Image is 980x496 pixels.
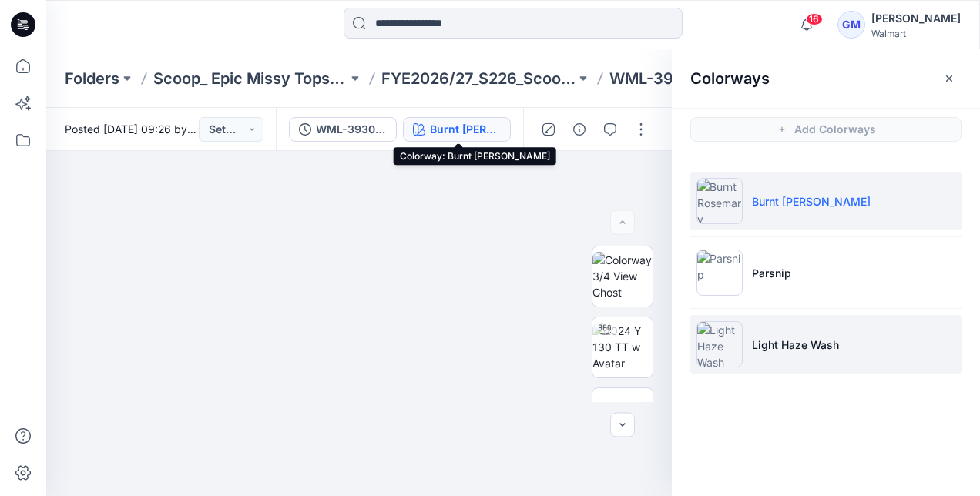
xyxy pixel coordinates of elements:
[592,323,653,371] img: 2024 Y 130 TT w Avatar
[430,121,501,138] div: Burnt Rosemary
[316,121,387,138] div: WML-3930-2026_Rev1_Cropped Jacket_Full Colorway
[871,28,961,39] div: Walmart
[592,252,653,300] img: Colorway 3/4 View Ghost
[65,121,199,137] span: Posted [DATE] 09:26 by
[696,178,743,224] img: Burnt Rosemary
[153,68,347,89] a: Scoop_ Epic Missy Tops Bottoms Dress
[567,117,592,142] button: Details
[403,117,511,142] button: Burnt [PERSON_NAME]
[696,321,743,367] img: Light Haze Wash
[65,68,119,89] a: Folders
[752,193,871,209] p: Burnt [PERSON_NAME]
[871,9,961,28] div: [PERSON_NAME]
[609,68,804,89] p: WML-3930-2026 Cropped Ruched Jacket
[837,11,865,39] div: GM
[806,13,823,25] span: 16
[696,250,743,296] img: Parsnip
[752,265,791,281] p: Parsnip
[289,117,397,142] button: WML-3930-2026_Rev1_Cropped Jacket_Full Colorway
[752,337,839,353] p: Light Haze Wash
[381,68,576,89] a: FYE2026/27_S226_Scoop EPIC_Top & Bottom
[690,69,770,88] h2: Colorways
